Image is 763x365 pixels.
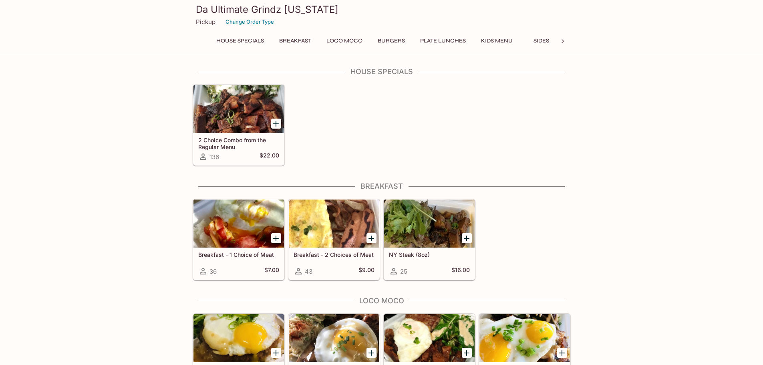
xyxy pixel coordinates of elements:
button: Add Original Loco Moco (Beef Patty) [271,348,281,358]
a: Breakfast - 2 Choices of Meat43$9.00 [288,199,380,280]
h4: Breakfast [193,182,571,191]
span: 43 [305,268,312,275]
h5: NY Steak (8oz) [389,251,470,258]
button: Add Brisket Moco [462,348,472,358]
h5: $22.00 [260,152,279,161]
button: Add Heart Attack Loco Moco [366,348,376,358]
span: 136 [209,153,219,161]
button: Add Breakfast - 2 Choices of Meat [366,233,376,243]
div: Breakfast - 1 Choice of Meat [193,200,284,248]
button: Burgers [373,35,409,46]
a: NY Steak (8oz)25$16.00 [384,199,475,280]
div: Brisket Moco [384,314,475,362]
button: Plate Lunches [416,35,470,46]
h5: 2 Choice Combo from the Regular Menu [198,137,279,150]
h4: Loco Moco [193,296,571,305]
div: NY Steak (8oz) [384,200,475,248]
h5: $9.00 [358,266,374,276]
h5: $16.00 [451,266,470,276]
a: Breakfast - 1 Choice of Meat36$7.00 [193,199,284,280]
div: 2 Choice Combo from the Regular Menu [193,85,284,133]
h5: Breakfast - 2 Choices of Meat [294,251,374,258]
button: Add Breakfast - 1 Choice of Meat [271,233,281,243]
button: Breakfast [275,35,316,46]
h5: Breakfast - 1 Choice of Meat [198,251,279,258]
button: Sides [523,35,560,46]
span: 36 [209,268,217,275]
p: Pickup [196,18,215,26]
div: Heart Attack Loco Moco [289,314,379,362]
button: House Specials [212,35,268,46]
a: 2 Choice Combo from the Regular Menu136$22.00 [193,85,284,165]
div: Original Loco Moco (Beef Patty) [193,314,284,362]
button: Add Pork Belly Moco [557,348,567,358]
span: 25 [400,268,407,275]
h4: House Specials [193,67,571,76]
button: Loco Moco [322,35,367,46]
h5: $7.00 [264,266,279,276]
div: Breakfast - 2 Choices of Meat [289,200,379,248]
button: Add NY Steak (8oz) [462,233,472,243]
button: Kids Menu [477,35,517,46]
button: Change Order Type [222,16,278,28]
div: Pork Belly Moco [479,314,570,362]
button: Add 2 Choice Combo from the Regular Menu [271,119,281,129]
h3: Da Ultimate Grindz [US_STATE] [196,3,568,16]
